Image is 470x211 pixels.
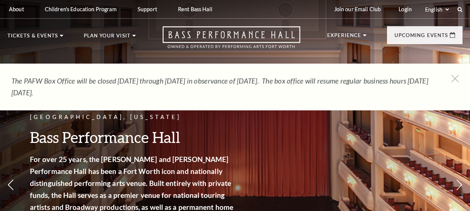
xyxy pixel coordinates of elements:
[45,6,117,12] p: Children's Education Program
[11,76,428,97] em: The PAFW Box Office will be closed [DATE] through [DATE] in observance of [DATE]. The box office ...
[178,6,212,12] p: Rent Bass Hall
[9,6,24,12] p: About
[424,6,450,13] select: Select:
[30,113,236,122] p: [GEOGRAPHIC_DATA], [US_STATE]
[394,33,448,42] p: Upcoming Events
[7,33,58,42] p: Tickets & Events
[30,128,236,147] h3: Bass Performance Hall
[84,33,130,42] p: Plan Your Visit
[327,33,362,42] p: Experience
[138,6,157,12] p: Support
